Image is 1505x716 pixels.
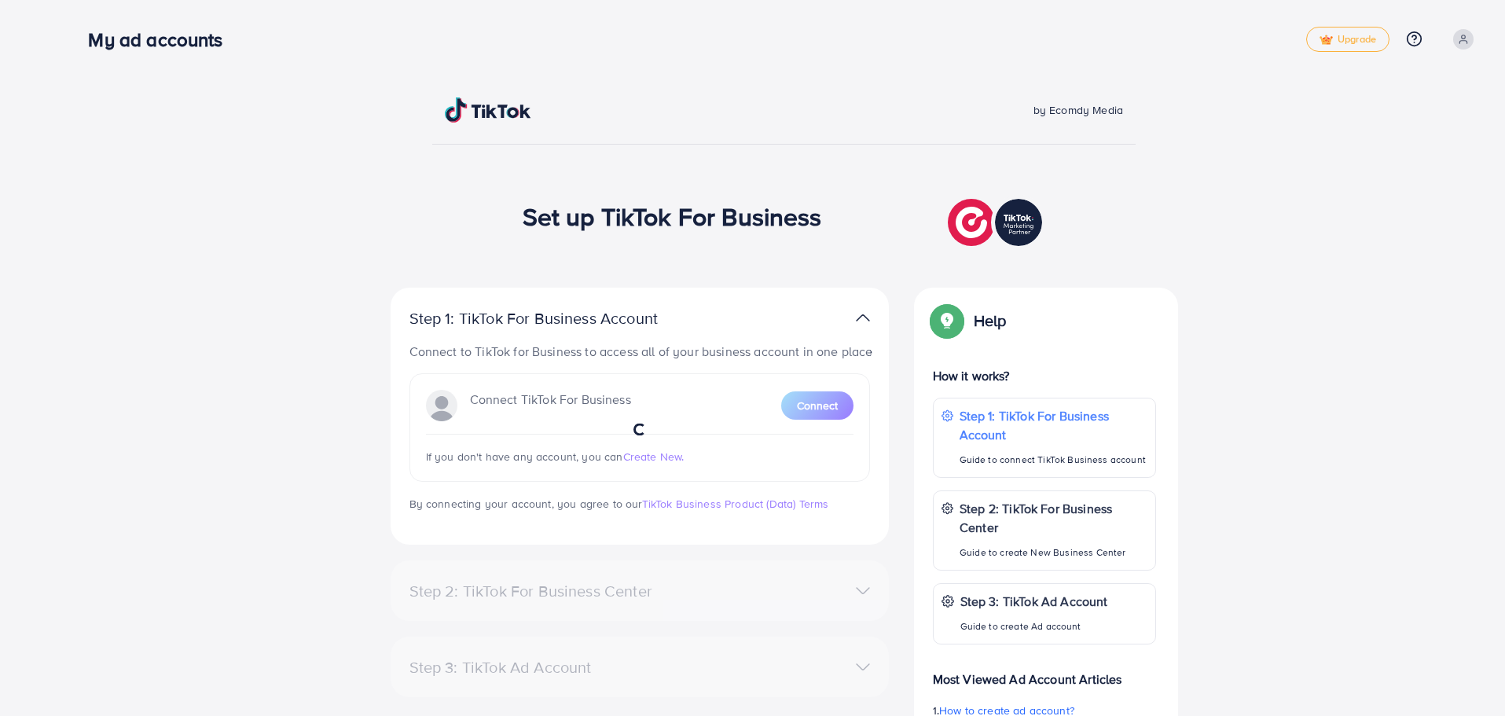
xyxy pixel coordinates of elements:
[960,543,1147,562] p: Guide to create New Business Center
[88,28,235,51] h3: My ad accounts
[933,366,1156,385] p: How it works?
[933,657,1156,688] p: Most Viewed Ad Account Articles
[445,97,531,123] img: TikTok
[960,617,1108,636] p: Guide to create Ad account
[960,499,1147,537] p: Step 2: TikTok For Business Center
[960,406,1147,444] p: Step 1: TikTok For Business Account
[960,592,1108,611] p: Step 3: TikTok Ad Account
[409,309,708,328] p: Step 1: TikTok For Business Account
[856,307,870,329] img: TikTok partner
[948,195,1046,250] img: TikTok partner
[1306,27,1389,52] a: tickUpgrade
[933,307,961,335] img: Popup guide
[1033,102,1123,118] span: by Ecomdy Media
[523,201,822,231] h1: Set up TikTok For Business
[974,311,1007,330] p: Help
[1320,35,1333,46] img: tick
[1320,34,1376,46] span: Upgrade
[960,450,1147,469] p: Guide to connect TikTok Business account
